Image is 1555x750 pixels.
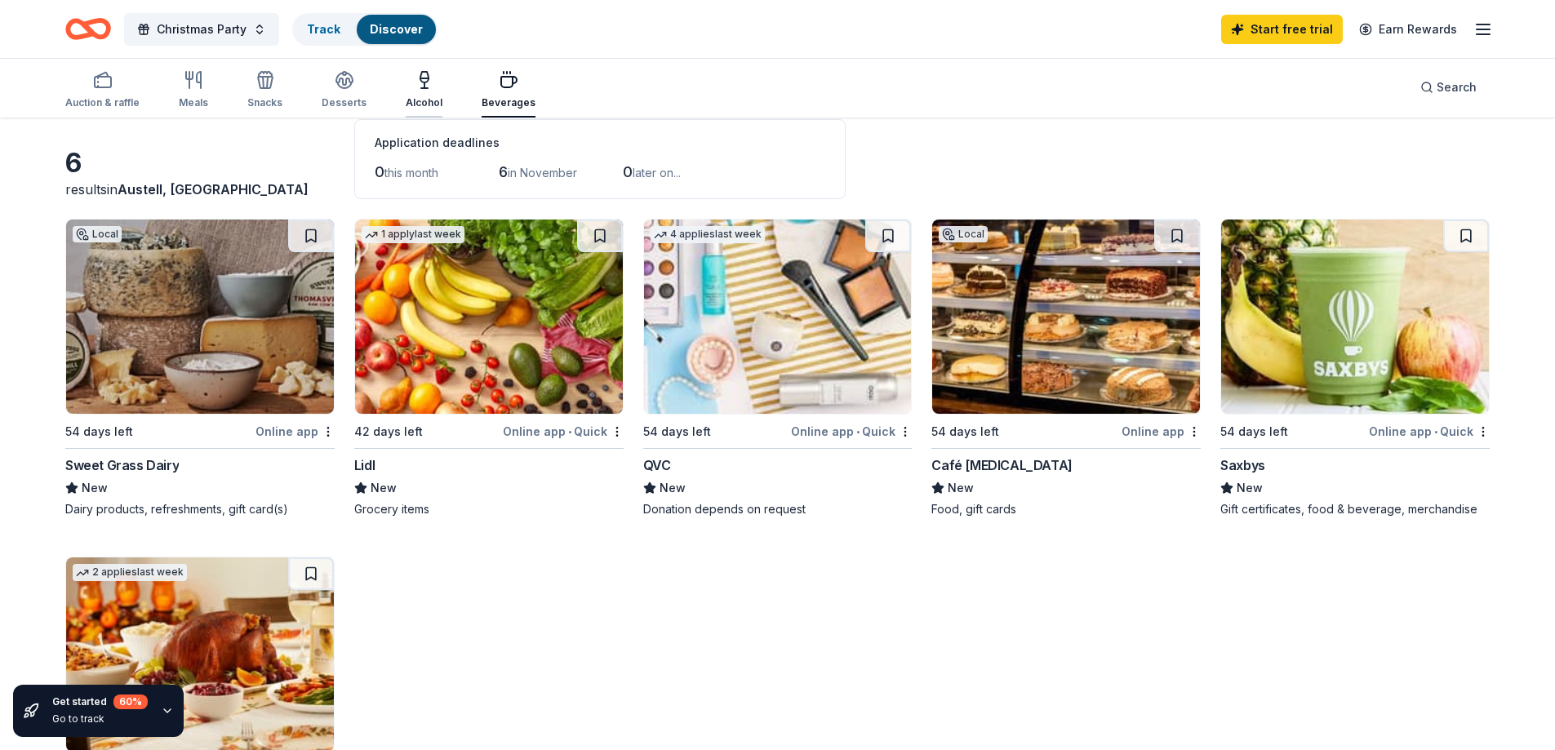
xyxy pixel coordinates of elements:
[1220,455,1265,475] div: Saxbys
[65,422,133,442] div: 54 days left
[52,712,148,726] div: Go to track
[124,13,279,46] button: Christmas Party
[107,181,309,197] span: in
[255,421,335,442] div: Online app
[939,226,988,242] div: Local
[52,695,148,709] div: Get started
[354,501,624,517] div: Grocery items
[482,96,535,109] div: Beverages
[406,64,442,118] button: Alcohol
[73,564,187,581] div: 2 applies last week
[247,96,282,109] div: Snacks
[1437,78,1477,97] span: Search
[73,226,122,242] div: Local
[157,20,247,39] span: Christmas Party
[65,64,140,118] button: Auction & raffle
[643,422,711,442] div: 54 days left
[568,425,571,438] span: •
[406,96,442,109] div: Alcohol
[1369,421,1490,442] div: Online app Quick
[65,96,140,109] div: Auction & raffle
[948,478,974,498] span: New
[856,425,860,438] span: •
[482,64,535,118] button: Beverages
[82,478,108,498] span: New
[1434,425,1437,438] span: •
[931,501,1201,517] div: Food, gift cards
[355,220,623,414] img: Image for Lidl
[931,422,999,442] div: 54 days left
[354,219,624,517] a: Image for Lidl1 applylast week42 days leftOnline app•QuickLidlNewGrocery items
[375,163,384,180] span: 0
[384,166,438,180] span: this month
[644,220,912,414] img: Image for QVC
[65,455,179,475] div: Sweet Grass Dairy
[643,501,913,517] div: Donation depends on request
[1349,15,1467,44] a: Earn Rewards
[499,163,508,180] span: 6
[791,421,912,442] div: Online app Quick
[371,478,397,498] span: New
[375,133,825,153] div: Application deadlines
[292,13,438,46] button: TrackDiscover
[660,478,686,498] span: New
[1221,220,1489,414] img: Image for Saxbys
[65,219,335,517] a: Image for Sweet Grass DairyLocal54 days leftOnline appSweet Grass DairyNewDairy products, refresh...
[932,220,1200,414] img: Image for Café Intermezzo
[179,96,208,109] div: Meals
[118,181,309,197] span: Austell, [GEOGRAPHIC_DATA]
[179,64,208,118] button: Meals
[503,421,624,442] div: Online app Quick
[65,501,335,517] div: Dairy products, refreshments, gift card(s)
[307,22,340,36] a: Track
[633,166,681,180] span: later on...
[322,64,367,118] button: Desserts
[354,455,375,475] div: Lidl
[247,64,282,118] button: Snacks
[370,22,423,36] a: Discover
[931,455,1072,475] div: Café [MEDICAL_DATA]
[66,220,334,414] img: Image for Sweet Grass Dairy
[65,147,335,180] div: 6
[1220,501,1490,517] div: Gift certificates, food & beverage, merchandise
[322,96,367,109] div: Desserts
[362,226,464,243] div: 1 apply last week
[354,422,423,442] div: 42 days left
[113,695,148,709] div: 60 %
[1220,219,1490,517] a: Image for Saxbys54 days leftOnline app•QuickSaxbysNewGift certificates, food & beverage, merchandise
[508,166,577,180] span: in November
[1407,71,1490,104] button: Search
[1221,15,1343,44] a: Start free trial
[1237,478,1263,498] span: New
[651,226,765,243] div: 4 applies last week
[931,219,1201,517] a: Image for Café IntermezzoLocal54 days leftOnline appCafé [MEDICAL_DATA]NewFood, gift cards
[65,180,335,199] div: results
[1122,421,1201,442] div: Online app
[643,455,671,475] div: QVC
[623,163,633,180] span: 0
[65,10,111,48] a: Home
[643,219,913,517] a: Image for QVC4 applieslast week54 days leftOnline app•QuickQVCNewDonation depends on request
[1220,422,1288,442] div: 54 days left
